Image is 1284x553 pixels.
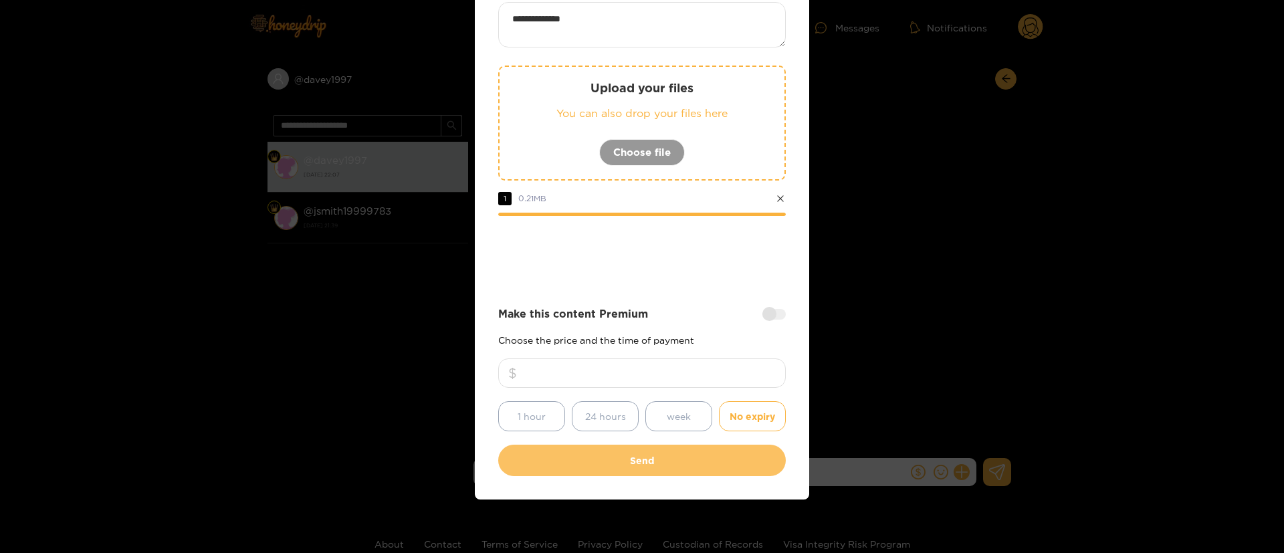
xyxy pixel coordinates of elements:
strong: Make this content Premium [498,306,648,322]
span: 1 [498,192,512,205]
span: 24 hours [585,409,626,424]
span: No expiry [730,409,775,424]
p: You can also drop your files here [526,106,758,121]
button: Choose file [599,139,685,166]
button: 1 hour [498,401,565,431]
span: week [667,409,691,424]
p: Choose the price and the time of payment [498,335,786,345]
button: 24 hours [572,401,639,431]
p: Upload your files [526,80,758,96]
span: 1 hour [518,409,546,424]
span: 0.21 MB [518,194,546,203]
button: Send [498,445,786,476]
button: No expiry [719,401,786,431]
button: week [645,401,712,431]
